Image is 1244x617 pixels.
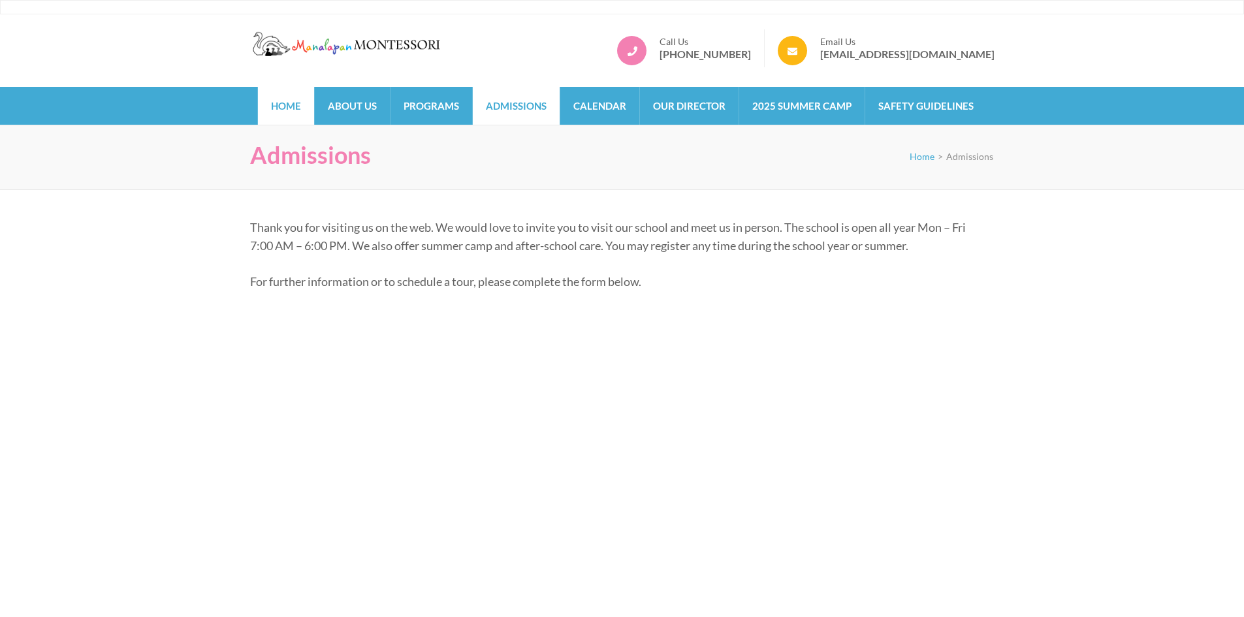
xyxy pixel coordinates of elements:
[820,36,995,48] span: Email Us
[865,87,987,125] a: Safety Guidelines
[660,36,751,48] span: Call Us
[820,48,995,61] a: [EMAIL_ADDRESS][DOMAIN_NAME]
[640,87,739,125] a: Our Director
[250,218,985,255] p: Thank you for visiting us on the web. We would love to invite you to visit our school and meet us...
[473,87,560,125] a: Admissions
[315,87,390,125] a: About Us
[560,87,639,125] a: Calendar
[250,141,371,169] h1: Admissions
[391,87,472,125] a: Programs
[250,29,446,58] img: Manalapan Montessori – #1 Rated Child Day Care Center in Manalapan NJ
[250,272,985,291] p: For further information or to schedule a tour, please complete the form below.
[739,87,865,125] a: 2025 Summer Camp
[910,151,934,162] a: Home
[660,48,751,61] a: [PHONE_NUMBER]
[938,151,943,162] span: >
[258,87,314,125] a: Home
